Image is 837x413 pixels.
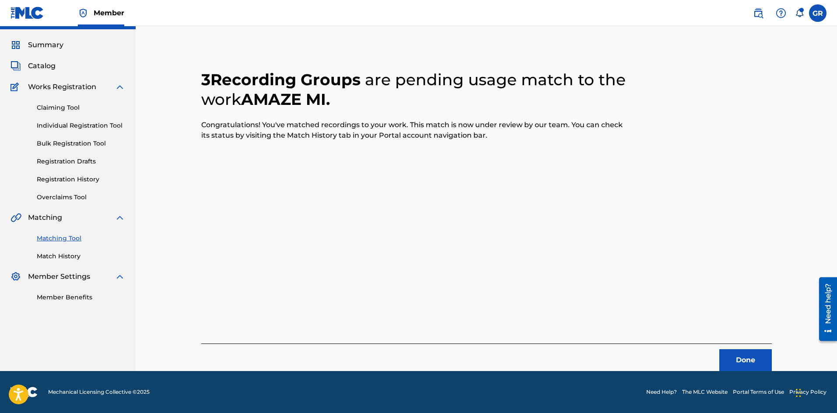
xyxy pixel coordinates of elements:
[682,388,728,396] a: The MLC Website
[201,120,629,141] p: Congratulations! You've matched recordings to your work. This match is now under review by our te...
[37,293,125,302] a: Member Benefits
[28,40,63,50] span: Summary
[812,274,837,344] iframe: Resource Center
[115,271,125,282] img: expand
[11,61,56,71] a: CatalogCatalog
[11,40,63,50] a: SummarySummary
[753,8,763,18] img: search
[28,82,96,92] span: Works Registration
[37,252,125,261] a: Match History
[37,103,125,112] a: Claiming Tool
[719,349,772,371] button: Done
[11,7,44,19] img: MLC Logo
[809,4,826,22] div: User Menu
[37,157,125,166] a: Registration Drafts
[78,8,88,18] img: Top Rightsholder
[733,388,784,396] a: Portal Terms of Use
[94,8,124,18] span: Member
[11,61,21,71] img: Catalog
[793,371,837,413] iframe: Chat Widget
[795,9,804,17] div: Notifications
[37,121,125,130] a: Individual Registration Tool
[11,271,21,282] img: Member Settings
[37,234,125,243] a: Matching Tool
[37,193,125,202] a: Overclaims Tool
[11,82,22,92] img: Works Registration
[789,388,826,396] a: Privacy Policy
[28,271,90,282] span: Member Settings
[28,61,56,71] span: Catalog
[646,388,677,396] a: Need Help?
[11,387,38,397] img: logo
[37,175,125,184] a: Registration History
[115,82,125,92] img: expand
[796,380,801,406] div: Drag
[37,139,125,148] a: Bulk Registration Tool
[749,4,767,22] a: Public Search
[11,40,21,50] img: Summary
[28,212,62,223] span: Matching
[11,212,21,223] img: Matching
[201,70,629,109] h2: 3 Recording Groups AMAZE MI .
[48,388,150,396] span: Mechanical Licensing Collective © 2025
[776,8,786,18] img: help
[115,212,125,223] img: expand
[772,4,790,22] div: Help
[201,70,626,109] span: are pending usage match to the work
